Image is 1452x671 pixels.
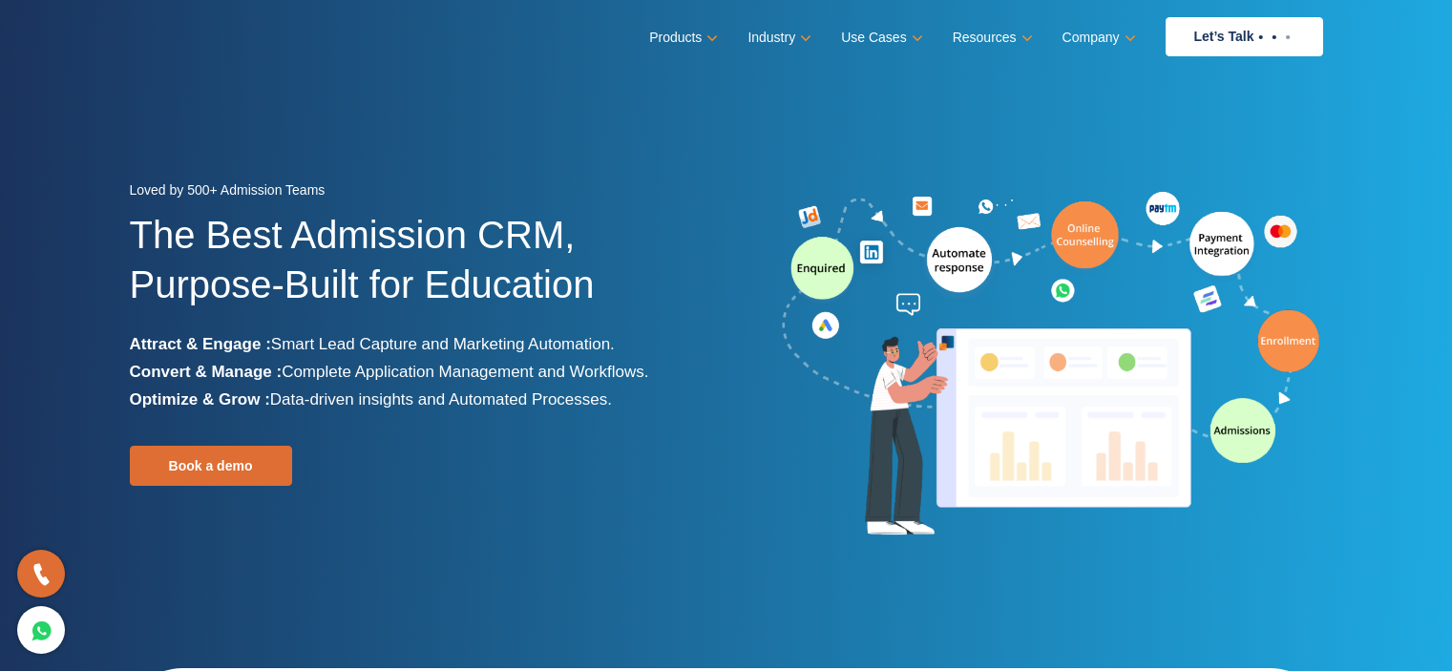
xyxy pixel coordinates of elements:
a: Industry [747,24,808,52]
b: Convert & Manage : [130,363,283,381]
b: Optimize & Grow : [130,390,270,409]
a: Resources [953,24,1029,52]
a: Company [1063,24,1132,52]
div: Loved by 500+ Admission Teams [130,177,712,210]
span: Smart Lead Capture and Marketing Automation. [271,335,615,353]
a: Book a demo [130,446,292,486]
span: Data-driven insights and Automated Processes. [270,390,612,409]
h1: The Best Admission CRM, Purpose-Built for Education [130,210,712,330]
b: Attract & Engage : [130,335,271,353]
a: Products [649,24,714,52]
a: Let’s Talk [1166,17,1323,56]
a: Use Cases [841,24,918,52]
img: admission-software-home-page-header [779,187,1323,543]
span: Complete Application Management and Workflows. [282,363,648,381]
